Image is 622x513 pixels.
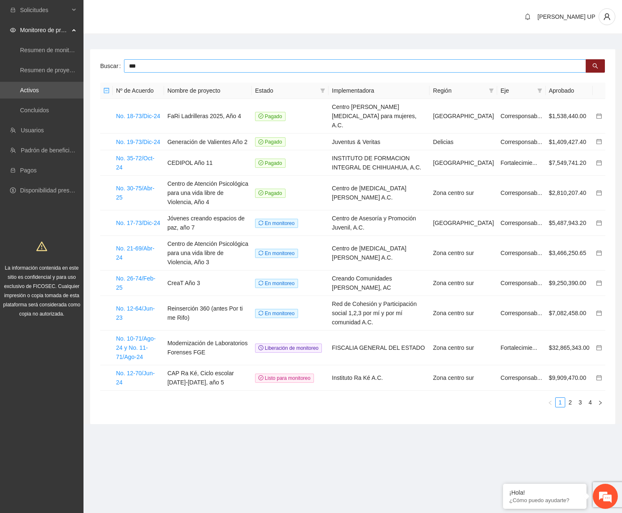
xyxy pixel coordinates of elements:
span: Región [433,86,485,95]
span: calendar [596,139,602,144]
p: ¿Cómo puedo ayudarte? [509,497,580,503]
span: Pagado [255,159,286,168]
span: Corresponsab... [501,190,542,196]
a: No. 35-72/Oct-24 [116,155,154,171]
button: search [586,59,605,73]
li: 2 [565,397,575,407]
button: user [599,8,615,25]
td: $7,082,458.00 [546,296,593,331]
a: calendar [596,310,602,316]
span: check-circle [258,190,263,195]
td: Zona centro sur [430,176,497,210]
a: calendar [596,344,602,351]
a: No. 21-69/Abr-24 [116,245,154,261]
a: No. 30-75/Abr-25 [116,185,154,201]
span: Pagado [255,189,286,198]
li: Previous Page [545,397,555,407]
span: En monitoreo [255,309,298,318]
span: calendar [596,190,602,196]
span: Fortalecimie... [501,344,537,351]
span: clock-circle [258,345,263,350]
a: No. 12-64/Jun-23 [116,305,155,321]
td: Zona centro sur [430,331,497,365]
span: Corresponsab... [501,220,542,226]
span: sync [258,250,263,255]
span: Monitoreo de proyectos [20,22,69,38]
td: $3,466,250.65 [546,236,593,270]
td: Centro de Atención Psicológica para una vida libre de Violencia, Año 4 [164,176,252,210]
span: calendar [596,250,602,256]
span: En monitoreo [255,249,298,258]
span: Corresponsab... [501,250,542,256]
button: left [545,397,555,407]
span: Liberación de monitoreo [255,344,322,353]
a: No. 10-71/Ago-24 y No. 11-71/Ago-24 [116,335,156,360]
span: filter [487,84,496,97]
a: Resumen de proyectos aprobados [20,67,109,73]
span: calendar [596,280,602,286]
th: Nº de Acuerdo [113,83,164,99]
th: Nombre de proyecto [164,83,252,99]
div: Minimizar ventana de chat en vivo [137,4,157,24]
a: calendar [596,280,602,286]
td: Zona centro sur [430,365,497,391]
td: [GEOGRAPHIC_DATA] [430,99,497,134]
a: calendar [596,113,602,119]
span: check-circle [258,375,263,380]
a: Usuarios [21,127,44,134]
td: Delicias [430,134,497,150]
span: sync [258,220,263,225]
a: No. 17-73/Dic-24 [116,220,160,226]
span: Corresponsab... [501,374,542,381]
td: Zona centro sur [430,270,497,296]
span: En monitoreo [255,219,298,228]
td: Centro de Atención Psicológica para una vida libre de Violencia, Año 3 [164,236,252,270]
div: ¡Hola! [509,489,580,496]
a: Concluidos [20,107,49,114]
a: 3 [576,398,585,407]
a: 4 [586,398,595,407]
td: CreaT Año 3 [164,270,252,296]
span: Solicitudes [20,2,69,18]
li: 3 [575,397,585,407]
li: Next Page [595,397,605,407]
span: check-circle [258,139,263,144]
span: check-circle [258,160,263,165]
span: calendar [596,160,602,166]
td: Zona centro sur [430,296,497,331]
span: sync [258,281,263,286]
span: bell [521,13,534,20]
span: Listo para monitoreo [255,374,314,383]
td: $5,487,943.20 [546,210,593,236]
a: No. 19-73/Dic-24 [116,139,160,145]
a: Pagos [20,167,37,174]
td: Zona centro sur [430,236,497,270]
span: calendar [596,310,602,316]
button: bell [521,10,534,23]
a: 1 [556,398,565,407]
td: FISCALIA GENERAL DEL ESTADO [329,331,430,365]
span: Corresponsab... [501,310,542,316]
span: inbox [10,7,16,13]
span: warning [36,241,47,252]
td: FaRi Ladrilleras 2025, Año 4 [164,99,252,134]
span: Corresponsab... [501,280,542,286]
td: Centro de [MEDICAL_DATA] [PERSON_NAME] A.C. [329,176,430,210]
a: No. 18-73/Dic-24 [116,113,160,119]
td: Generación de Valientes Año 2 [164,134,252,150]
a: calendar [596,374,602,381]
a: Padrón de beneficiarios [21,147,82,154]
span: filter [320,88,325,93]
td: Centro de Asesoría y Promoción Juvenil, A.C. [329,210,430,236]
td: Red de Cohesión y Participación social 1,2,3 por mí y por mí comunidad A.C. [329,296,430,331]
a: calendar [596,220,602,226]
span: filter [489,88,494,93]
td: $1,409,427.40 [546,134,593,150]
span: Estado [255,86,317,95]
td: Centro de [MEDICAL_DATA] [PERSON_NAME] A.C. [329,236,430,270]
span: right [598,400,603,405]
td: [GEOGRAPHIC_DATA] [430,210,497,236]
